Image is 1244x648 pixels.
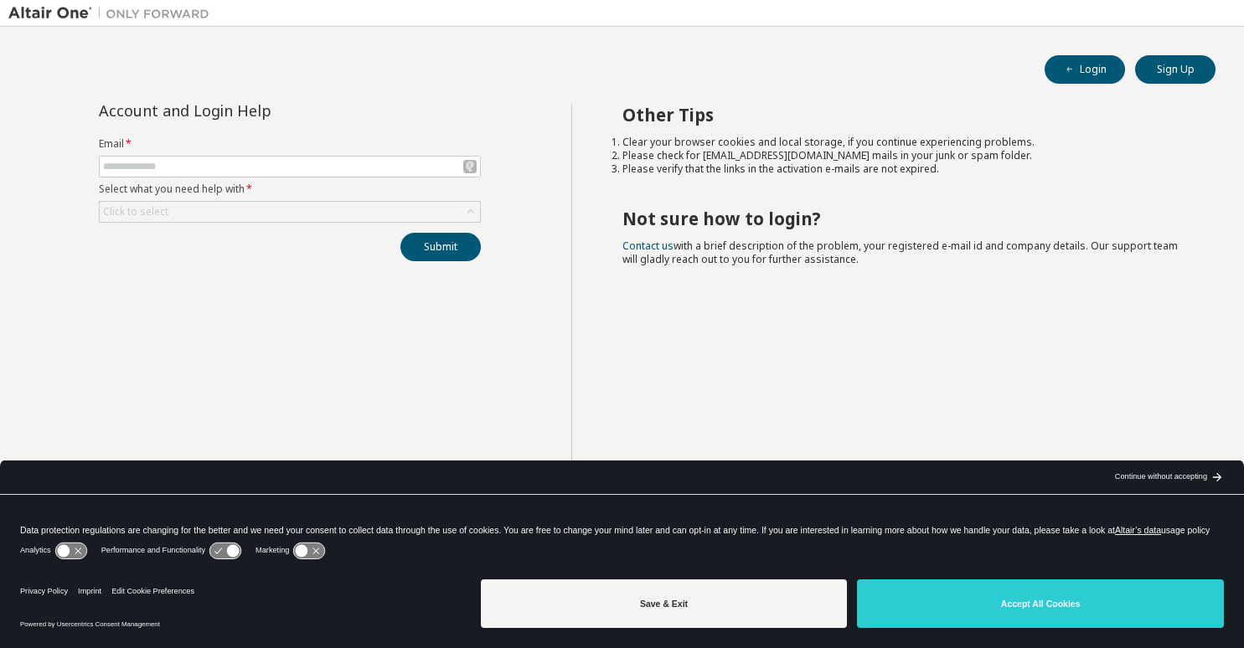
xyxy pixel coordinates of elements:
[622,104,1185,126] h2: Other Tips
[400,233,481,261] button: Submit
[100,202,480,222] div: Click to select
[622,239,1178,266] span: with a brief description of the problem, your registered e-mail id and company details. Our suppo...
[99,104,405,117] div: Account and Login Help
[99,183,481,196] label: Select what you need help with
[622,136,1185,149] li: Clear your browser cookies and local storage, if you continue experiencing problems.
[622,149,1185,162] li: Please check for [EMAIL_ADDRESS][DOMAIN_NAME] mails in your junk or spam folder.
[99,137,481,151] label: Email
[103,205,168,219] div: Click to select
[1045,55,1125,84] button: Login
[622,239,674,253] a: Contact us
[622,208,1185,229] h2: Not sure how to login?
[1135,55,1216,84] button: Sign Up
[8,5,218,22] img: Altair One
[622,162,1185,176] li: Please verify that the links in the activation e-mails are not expired.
